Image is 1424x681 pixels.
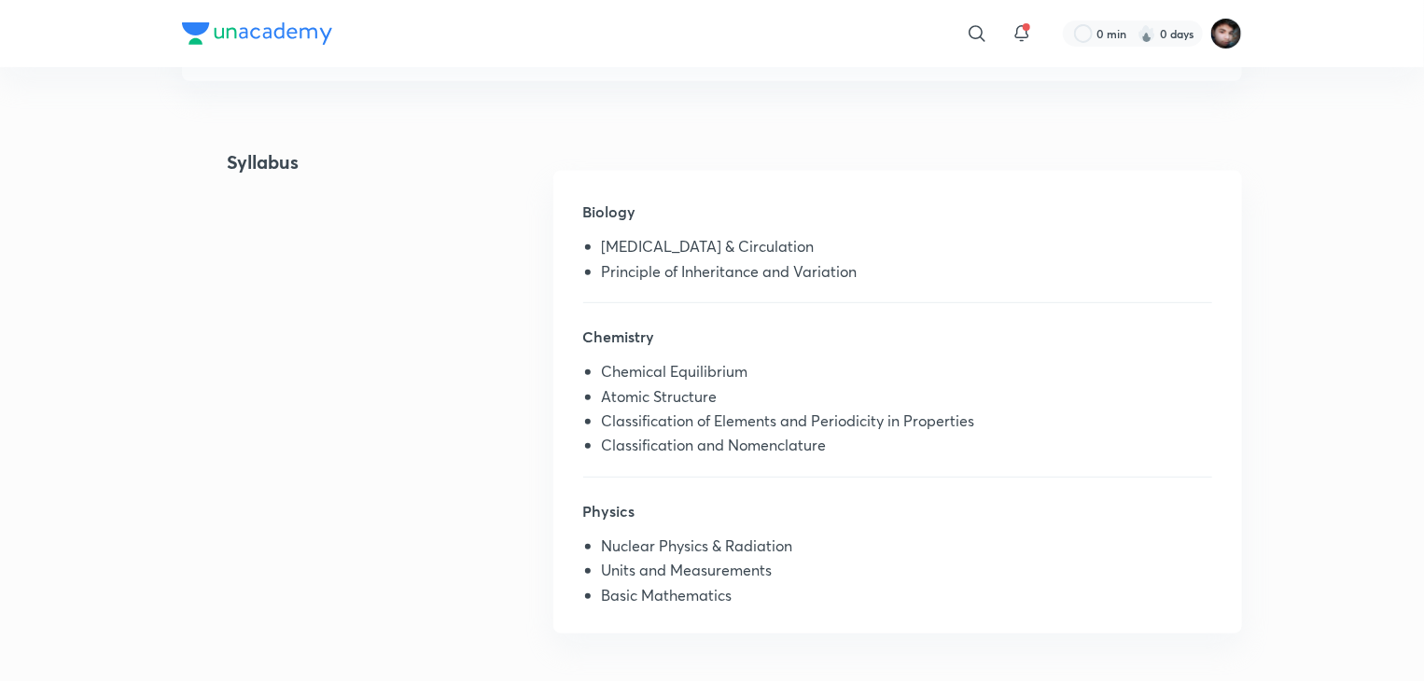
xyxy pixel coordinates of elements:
li: Principle of Inheritance and Variation [602,263,1212,287]
li: Basic Mathematics [602,587,1212,611]
li: Classification and Nomenclature [602,437,1212,461]
h5: Physics [583,500,1212,537]
h4: Syllabus [182,148,299,656]
li: Atomic Structure [602,388,1212,412]
li: [MEDICAL_DATA] & Circulation [602,238,1212,262]
img: Company Logo [182,22,332,45]
li: Classification of Elements and Periodicity in Properties [602,412,1212,437]
li: Units and Measurements [602,562,1212,586]
h5: Chemistry [583,326,1212,363]
img: Joy Biswas [1210,18,1242,49]
img: streak [1138,24,1156,43]
li: Chemical Equilibrium [602,363,1212,387]
h5: Biology [583,201,1212,238]
li: Nuclear Physics & Radiation [602,537,1212,562]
